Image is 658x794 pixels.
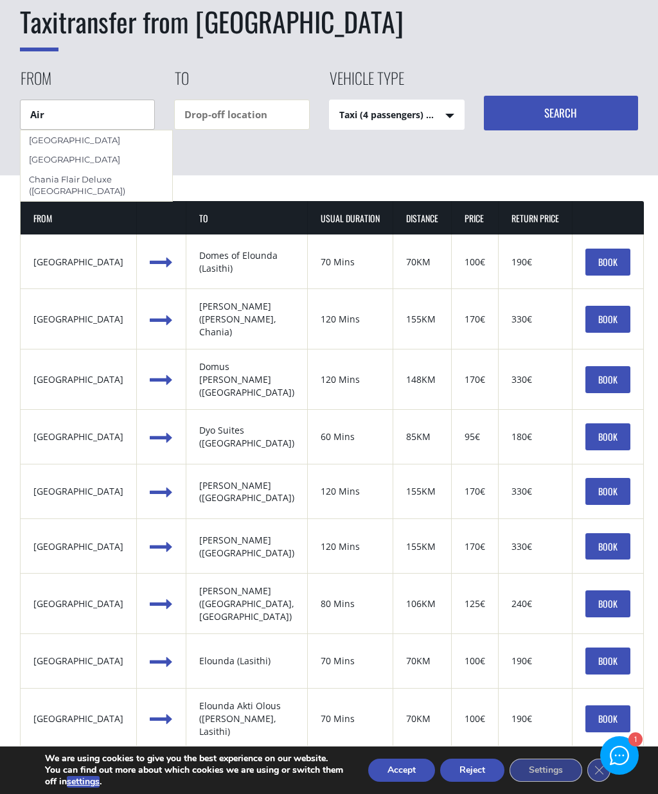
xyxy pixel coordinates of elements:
div: Domus [PERSON_NAME] ([GEOGRAPHIC_DATA]) [199,360,294,399]
div: [GEOGRAPHIC_DATA] [21,150,172,169]
a: BOOK [585,249,630,276]
div: [GEOGRAPHIC_DATA] [33,485,123,498]
div: 170€ [465,485,485,498]
div: 100€ [465,655,485,667]
div: [GEOGRAPHIC_DATA] [33,373,123,386]
div: Domes of Elounda (Lasithi) [199,249,294,275]
div: 330€ [511,313,559,326]
div: 170€ [465,313,485,326]
div: 330€ [511,540,559,553]
button: Reject [440,759,504,782]
label: Vehicle type [329,67,404,100]
div: 190€ [511,256,559,269]
span: Taxi (4 passengers) Mercedes E Class [330,100,464,130]
div: [GEOGRAPHIC_DATA] [33,712,123,725]
label: From [20,67,51,100]
div: 1 [628,734,641,747]
div: [GEOGRAPHIC_DATA] [21,130,172,150]
div: 120 Mins [321,313,380,326]
div: 170€ [465,373,485,386]
div: [GEOGRAPHIC_DATA] [33,430,123,443]
div: 148KM [406,373,438,386]
button: settings [67,776,100,788]
div: 155KM [406,485,438,498]
div: 100€ [465,256,485,269]
div: 170€ [465,540,485,553]
a: BOOK [585,423,630,450]
a: BOOK [585,533,630,560]
div: 60 Mins [321,430,380,443]
a: BOOK [585,648,630,675]
th: DISTANCE [393,201,452,235]
input: Drop-off location [174,100,310,130]
div: [GEOGRAPHIC_DATA] [33,540,123,553]
div: Chania Flair Deluxe ([GEOGRAPHIC_DATA]) [21,170,172,201]
div: 190€ [511,712,559,725]
a: BOOK [585,478,630,505]
div: 70KM [406,256,438,269]
div: 80 Mins [321,597,380,610]
div: 70 Mins [321,712,380,725]
div: 70KM [406,712,438,725]
h1: transfer from [GEOGRAPHIC_DATA] [20,3,639,41]
div: 95€ [465,430,485,443]
div: [GEOGRAPHIC_DATA] [33,597,123,610]
div: 85KM [406,430,438,443]
div: 155KM [406,540,438,553]
a: BOOK [585,705,630,732]
div: [PERSON_NAME] ([GEOGRAPHIC_DATA], [GEOGRAPHIC_DATA]) [199,585,294,623]
div: 120 Mins [321,485,380,498]
input: Pickup location [20,100,156,130]
div: 120 Mins [321,373,380,386]
div: 240€ [511,597,559,610]
div: [PERSON_NAME] ([PERSON_NAME], Chania) [199,300,294,339]
a: BOOK [585,306,630,333]
div: 190€ [511,655,559,667]
div: 106KM [406,597,438,610]
div: 330€ [511,373,559,386]
div: Dyo Suites ([GEOGRAPHIC_DATA]) [199,424,294,450]
div: 125€ [465,597,485,610]
div: 155KM [406,313,438,326]
p: You can find out more about which cookies we are using or switch them off in . [45,764,346,788]
div: 330€ [511,485,559,498]
button: Accept [368,759,435,782]
div: [GEOGRAPHIC_DATA] [33,313,123,326]
div: [GEOGRAPHIC_DATA] [33,655,123,667]
a: BOOK [585,366,630,393]
th: RETURN PRICE [499,201,573,235]
button: Settings [510,759,582,782]
div: 70 Mins [321,655,380,667]
div: Elounda (Lasithi) [199,655,294,667]
div: 70KM [406,655,438,667]
div: 120 Mins [321,540,380,553]
button: Close GDPR Cookie Banner [587,759,610,782]
p: We are using cookies to give you the best experience on our website. [45,753,346,764]
div: 70 Mins [321,256,380,269]
div: Elounda Akti Olous ([PERSON_NAME], Lasithi) [199,700,294,738]
a: BOOK [585,590,630,617]
button: Search [484,96,639,130]
span: Taxi [20,1,58,51]
th: PRICE [452,201,499,235]
div: 180€ [511,430,559,443]
div: [PERSON_NAME] ([GEOGRAPHIC_DATA]) [199,534,294,560]
label: To [174,67,189,100]
div: [GEOGRAPHIC_DATA] [33,256,123,269]
th: FROM [21,201,137,235]
th: USUAL DURATION [308,201,393,235]
th: TO [186,201,308,235]
div: 100€ [465,712,485,725]
div: [PERSON_NAME] ([GEOGRAPHIC_DATA]) [199,479,294,505]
